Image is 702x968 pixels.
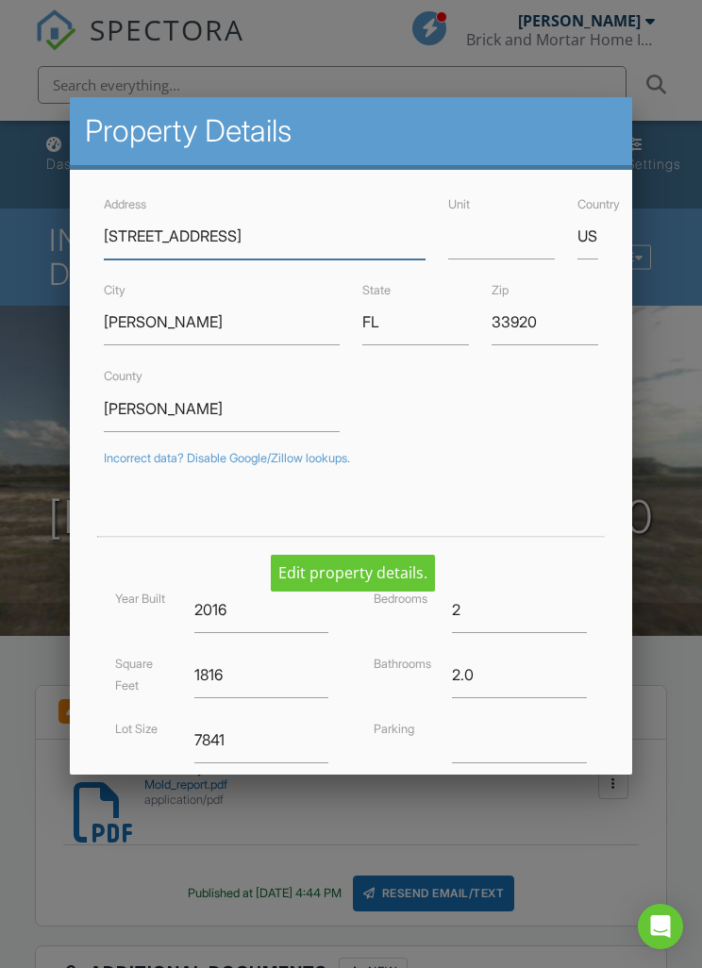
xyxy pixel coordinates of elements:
div: Open Intercom Messenger [638,904,683,949]
label: County [104,369,142,383]
label: City [104,283,125,297]
div: Incorrect data? Disable Google/Zillow lookups. [104,451,597,466]
label: Country [577,197,620,211]
h2: Property Details [85,112,616,150]
label: Year Built [115,592,165,606]
label: Address [104,197,146,211]
label: Unit [448,197,470,211]
label: Lot Size [115,722,158,736]
label: State [362,283,391,297]
label: Bedrooms [374,592,427,606]
label: Square Feet [115,657,153,692]
label: Bathrooms [374,657,431,671]
label: Parking [374,722,414,736]
label: Zip [492,283,509,297]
